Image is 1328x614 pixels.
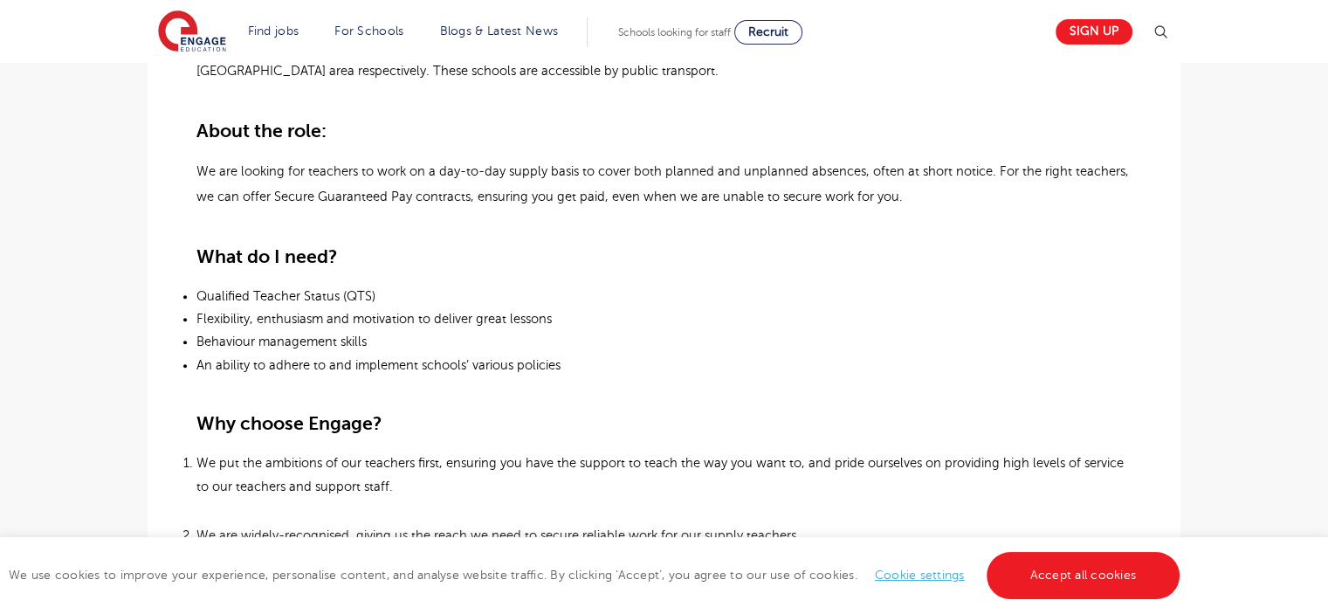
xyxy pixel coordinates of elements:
[1056,19,1132,45] a: Sign up
[196,246,337,267] span: What do I need?
[196,358,561,372] span: An ability to adhere to and implement schools’ various policies
[748,25,788,38] span: Recruit
[158,10,226,54] img: Engage Education
[196,528,800,542] span: We are widely-recognised, giving us the reach we need to secure reliable work for our supply teac...
[987,552,1180,599] a: Accept all cookies
[618,26,731,38] span: Schools looking for staff
[875,569,965,582] a: Cookie settings
[196,456,1124,493] span: We put the ambitions of our teachers first, ensuring you have the support to teach the way you wa...
[248,24,299,38] a: Find jobs
[196,121,327,141] span: About the role:
[196,335,367,348] span: Behaviour management skills
[440,24,559,38] a: Blogs & Latest News
[334,24,403,38] a: For Schools
[196,413,382,434] span: Why choose Engage?
[196,289,375,303] span: Qualified Teacher Status (QTS)
[734,20,802,45] a: Recruit
[196,312,552,326] span: Flexibility, enthusiasm and motivation to deliver great lessons
[196,164,1129,204] span: We are looking for teachers to work on a day-to-day supply basis to cover both planned and unplan...
[9,569,1184,582] span: We use cookies to improve your experience, personalise content, and analyse website traffic. By c...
